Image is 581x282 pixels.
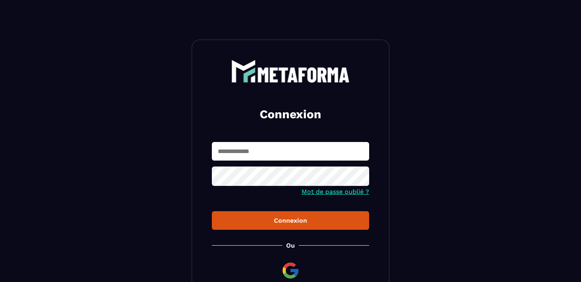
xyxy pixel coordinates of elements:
[281,261,300,280] img: google
[231,60,350,83] img: logo
[212,60,369,83] a: logo
[218,217,363,224] div: Connexion
[302,188,369,195] a: Mot de passe oublié ?
[221,106,360,122] h2: Connexion
[212,211,369,230] button: Connexion
[286,242,295,249] p: Ou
